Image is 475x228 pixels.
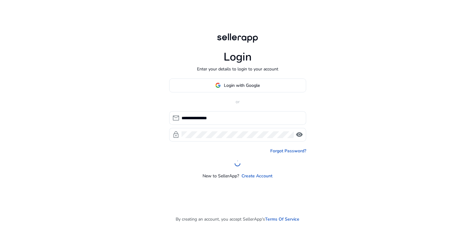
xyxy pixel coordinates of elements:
[197,66,278,72] p: Enter your details to login to your account
[265,216,299,222] a: Terms Of Service
[169,78,306,92] button: Login with Google
[242,173,272,179] a: Create Account
[172,131,180,138] span: lock
[172,114,180,122] span: mail
[169,99,306,105] p: or
[296,131,303,138] span: visibility
[215,82,221,88] img: google-logo.svg
[224,82,260,89] span: Login with Google
[270,148,306,154] a: Forgot Password?
[224,50,252,64] h1: Login
[203,173,239,179] p: New to SellerApp?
